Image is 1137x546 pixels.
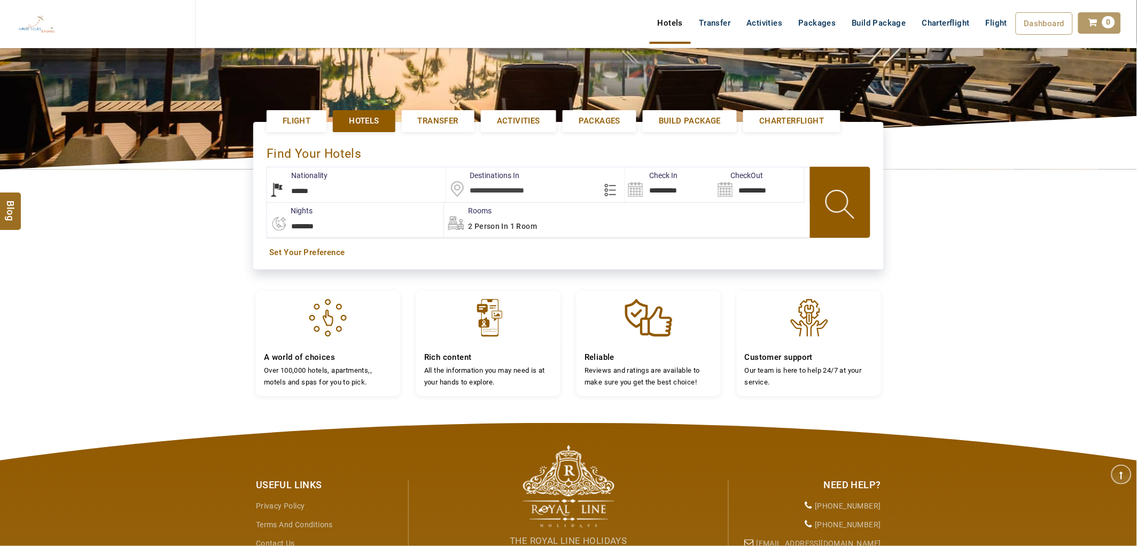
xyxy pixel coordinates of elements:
[333,110,395,132] a: Hotels
[715,170,764,181] label: CheckOut
[737,478,881,492] div: Need Help?
[739,12,791,34] a: Activities
[424,352,552,363] h4: Rich content
[468,222,537,230] span: 2 Person in 1 Room
[691,12,738,34] a: Transfer
[256,520,333,529] a: Terms and Conditions
[745,352,873,363] h4: Customer support
[1102,16,1115,28] span: 0
[978,12,1015,23] a: Flight
[737,516,881,534] li: [PHONE_NUMBER]
[563,110,636,132] a: Packages
[8,4,65,45] img: The Royal Line Holidays
[402,110,474,132] a: Transfer
[585,365,713,388] p: Reviews and ratings are available to make sure you get the best choice!
[418,116,458,127] span: Transfer
[759,116,824,127] span: Charterflight
[625,170,677,181] label: Check In
[579,116,620,127] span: Packages
[256,478,400,492] div: Useful Links
[510,535,627,546] span: The Royal Line Holidays
[269,247,868,258] a: Set Your Preference
[264,365,392,388] p: Over 100,000 hotels, apartments,, motels and spas for you to pick.
[650,12,691,34] a: Hotels
[844,12,914,34] a: Build Package
[743,110,840,132] a: Charterflight
[643,110,737,132] a: Build Package
[914,12,978,34] a: Charterflight
[481,110,556,132] a: Activities
[444,205,492,216] label: Rooms
[922,18,970,28] span: Charterflight
[446,170,520,181] label: Destinations In
[1024,19,1065,28] span: Dashboard
[1078,12,1121,34] a: 0
[715,167,804,202] input: Search
[791,12,844,34] a: Packages
[986,18,1007,28] span: Flight
[264,352,392,363] h4: A world of choices
[585,352,713,363] h4: Reliable
[737,497,881,516] li: [PHONE_NUMBER]
[424,365,552,388] p: All the information you may need is at your hands to explore.
[256,502,305,510] a: Privacy Policy
[497,116,540,127] span: Activities
[283,116,310,127] span: Flight
[523,445,614,528] img: The Royal Line Holidays
[4,201,18,210] span: Blog
[267,205,313,216] label: nights
[659,116,721,127] span: Build Package
[267,135,870,167] div: Find Your Hotels
[625,167,714,202] input: Search
[745,365,873,388] p: Our team is here to help 24/7 at your service.
[267,170,328,181] label: Nationality
[349,116,379,127] span: Hotels
[267,110,326,132] a: Flight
